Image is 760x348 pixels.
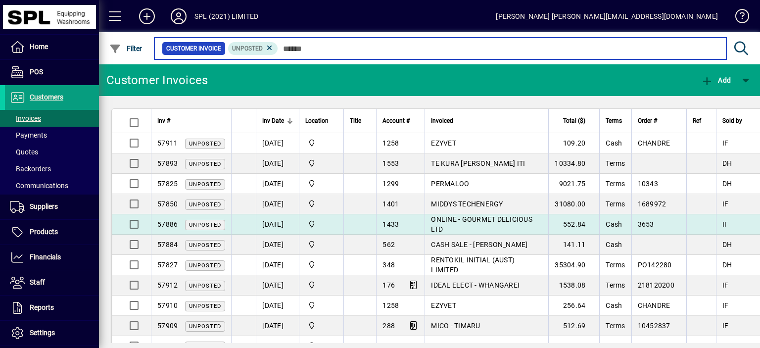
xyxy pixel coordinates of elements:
span: Title [350,115,361,126]
span: Order # [638,115,657,126]
span: CHANDRE [638,139,670,147]
span: Customers [30,93,63,101]
span: Terms [606,159,625,167]
span: TE KURA [PERSON_NAME] ITI [431,159,525,167]
span: Cash [606,220,622,228]
span: IF [722,200,729,208]
td: 512.69 [548,316,599,336]
span: 288 [382,322,395,330]
span: 57893 [157,159,178,167]
span: 1401 [382,200,399,208]
span: SPL (2021) Limited [305,158,337,169]
div: Order # [638,115,681,126]
button: Add [699,71,733,89]
div: Ref [693,115,710,126]
div: Invoiced [431,115,542,126]
span: Cash [606,139,622,147]
a: POS [5,60,99,85]
span: SPL (2021) Limited [305,259,337,270]
span: Terms [606,261,625,269]
span: 176 [382,281,395,289]
span: CASH SALE - [PERSON_NAME] [431,241,527,249]
span: Unposted [232,45,263,52]
span: SPL (2021) Limited [305,138,337,149]
span: IF [722,139,729,147]
td: [DATE] [256,133,299,153]
button: Profile [163,7,194,25]
span: Inv Date [262,115,284,126]
a: Staff [5,270,99,295]
mat-chip: Customer Invoice Status: Unposted [228,42,278,55]
span: SPL (2021) Limited [305,239,337,250]
span: 1299 [382,180,399,188]
span: Location [305,115,329,126]
span: 57850 [157,200,178,208]
span: Invoices [10,114,41,122]
span: Unposted [189,303,221,309]
span: Add [701,76,731,84]
td: [DATE] [256,153,299,174]
span: Communications [10,182,68,190]
a: Financials [5,245,99,270]
span: CHANDRE [638,301,670,309]
span: Settings [30,329,55,337]
span: Terms [606,322,625,330]
span: PERMALOO [431,180,469,188]
span: Customer Invoice [166,44,221,53]
button: Add [131,7,163,25]
span: Inv # [157,115,170,126]
span: Terms [606,281,625,289]
button: Filter [107,40,145,57]
span: SPL (2021) Limited [305,178,337,189]
span: Staff [30,278,45,286]
a: Settings [5,321,99,346]
td: 9021.75 [548,174,599,194]
span: Payments [10,131,47,139]
span: Terms [606,180,625,188]
span: 1689972 [638,200,666,208]
span: EZYVET [431,301,456,309]
span: Unposted [189,161,221,167]
td: 552.84 [548,214,599,235]
td: [DATE] [256,316,299,336]
td: [DATE] [256,296,299,316]
span: 57911 [157,139,178,147]
span: Invoiced [431,115,453,126]
span: Financials [30,253,61,261]
span: 57912 [157,281,178,289]
td: [DATE] [256,174,299,194]
span: IDEAL ELECT - WHANGAREI [431,281,520,289]
span: Sold by [722,115,742,126]
span: 10343 [638,180,658,188]
span: 57909 [157,322,178,330]
span: Unposted [189,222,221,228]
span: Filter [109,45,142,52]
td: 35304.90 [548,255,599,275]
span: Products [30,228,58,236]
span: 1258 [382,139,399,147]
a: Payments [5,127,99,144]
td: [DATE] [256,255,299,275]
span: ONLINE - GOURMET DELICIOUS LTD [431,215,532,233]
span: Terms [606,115,622,126]
span: SPL (2021) Limited [305,280,337,291]
span: Unposted [189,283,221,289]
td: 141.11 [548,235,599,255]
span: IF [722,322,729,330]
span: Unposted [189,262,221,269]
span: MIDDYS TECHENERGY [431,200,503,208]
span: DH [722,159,732,167]
span: 57827 [157,261,178,269]
a: Knowledge Base [728,2,748,34]
a: Reports [5,296,99,320]
td: 31080.00 [548,194,599,214]
span: IF [722,301,729,309]
td: 10334.80 [548,153,599,174]
div: SPL (2021) LIMITED [194,8,258,24]
span: MICO - TIMARU [431,322,480,330]
td: [DATE] [256,235,299,255]
span: 562 [382,241,395,249]
div: Inv Date [262,115,293,126]
span: 57825 [157,180,178,188]
span: Suppliers [30,202,58,210]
